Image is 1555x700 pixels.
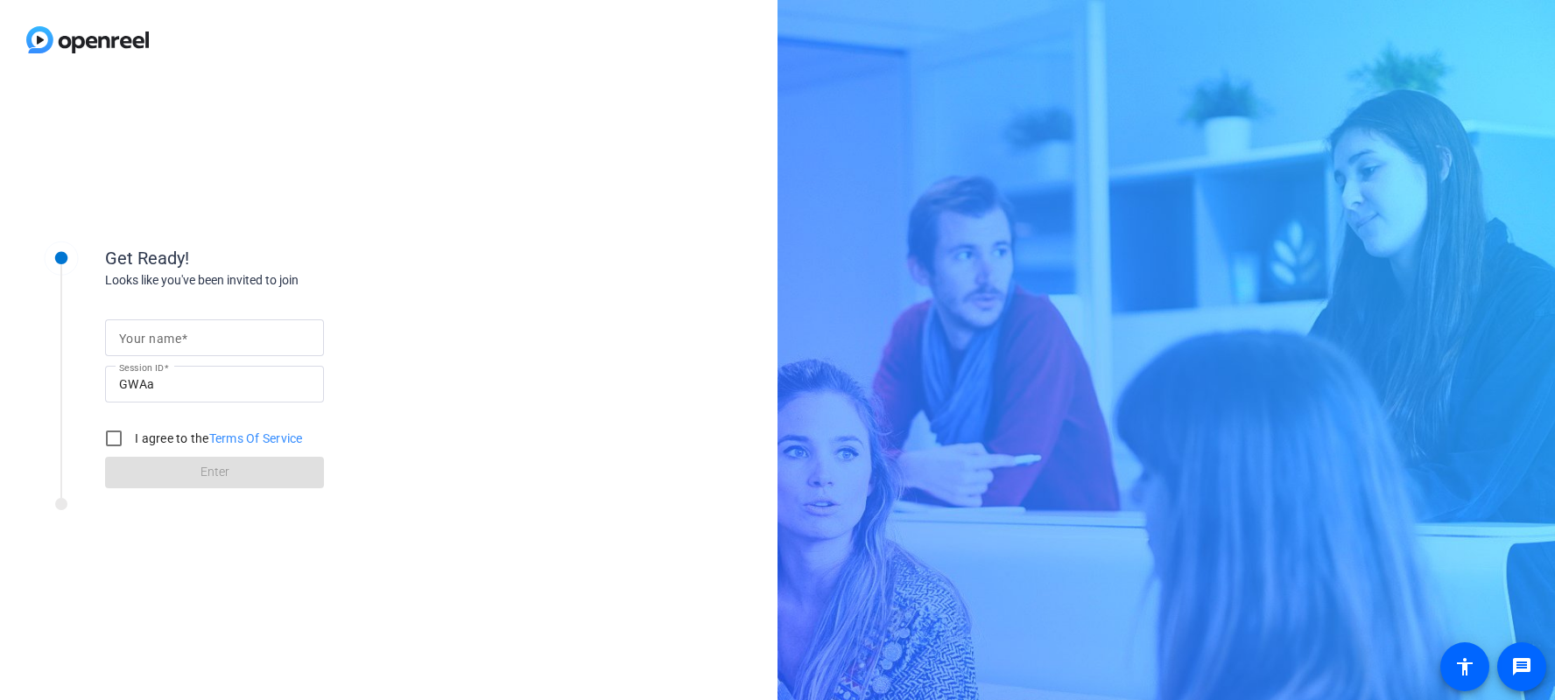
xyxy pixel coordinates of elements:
[119,332,181,346] mat-label: Your name
[105,245,455,271] div: Get Ready!
[105,271,455,290] div: Looks like you've been invited to join
[1511,656,1532,677] mat-icon: message
[1454,656,1475,677] mat-icon: accessibility
[209,431,303,445] a: Terms Of Service
[131,430,303,447] label: I agree to the
[119,362,164,373] mat-label: Session ID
